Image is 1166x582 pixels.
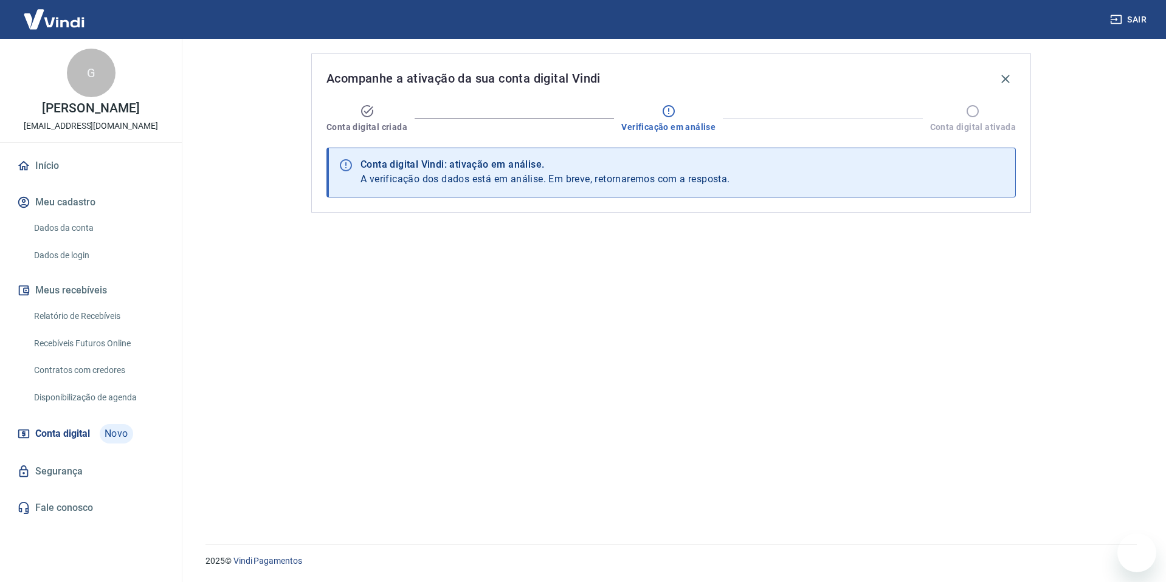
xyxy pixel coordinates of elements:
span: Conta digital ativada [930,121,1016,133]
span: Novo [100,424,133,443]
button: Meus recebíveis [15,277,167,304]
a: Contratos com credores [29,358,167,383]
span: Conta digital [35,425,90,442]
span: Acompanhe a ativação da sua conta digital Vindi [326,69,601,88]
div: Conta digital Vindi: ativação em análise. [360,157,730,172]
span: A verificação dos dados está em análise. Em breve, retornaremos com a resposta. [360,173,730,185]
img: Vindi [15,1,94,38]
a: Dados da conta [29,216,167,241]
a: Relatório de Recebíveis [29,304,167,329]
a: Dados de login [29,243,167,268]
p: [EMAIL_ADDRESS][DOMAIN_NAME] [24,120,158,132]
p: [PERSON_NAME] [42,102,139,115]
p: 2025 © [205,555,1137,567]
iframe: Botão para abrir a janela de mensagens, conversa em andamento [1117,533,1156,572]
a: Recebíveis Futuros Online [29,331,167,356]
a: Vindi Pagamentos [233,556,302,566]
a: Segurança [15,458,167,485]
button: Meu cadastro [15,189,167,216]
span: Verificação em análise [621,121,716,133]
a: Disponibilização de agenda [29,385,167,410]
button: Sair [1108,9,1151,31]
a: Início [15,152,167,179]
a: Conta digitalNovo [15,419,167,448]
div: G [67,49,116,97]
a: Fale conosco [15,495,167,521]
span: Conta digital criada [326,121,407,133]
